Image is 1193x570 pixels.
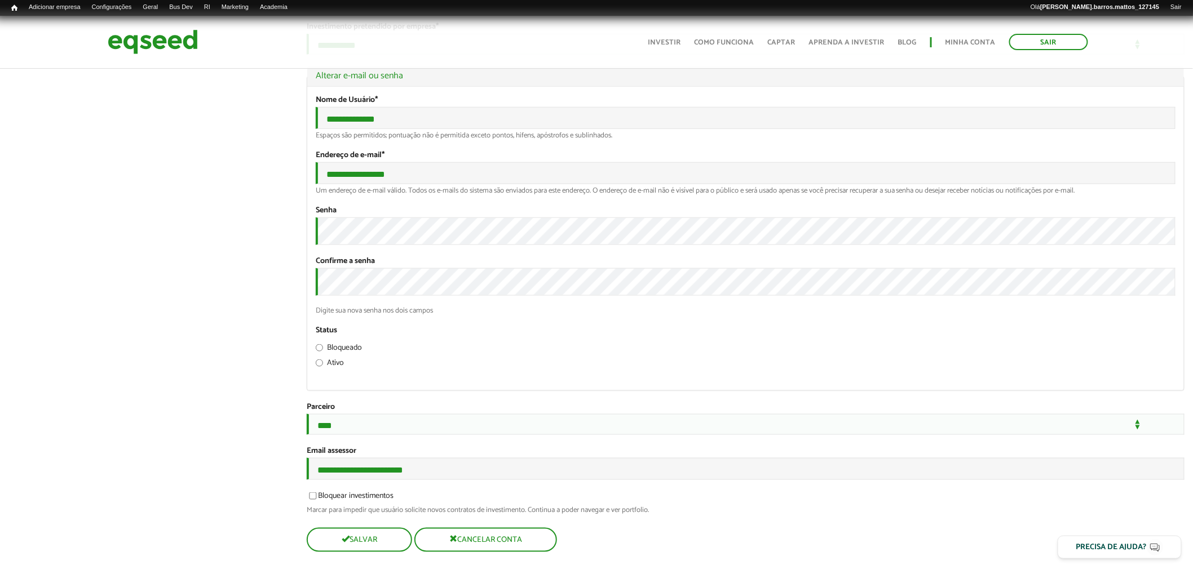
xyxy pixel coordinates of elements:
[216,3,254,12] a: Marketing
[164,3,198,12] a: Bus Dev
[86,3,138,12] a: Configurações
[307,506,1185,514] div: Marcar para impedir que usuário solicite novos contratos de investimento. Continua a poder navega...
[198,3,216,12] a: RI
[648,39,681,46] a: Investir
[316,327,337,335] label: Status
[316,187,1176,194] div: Um endereço de e-mail válido. Todos os e-mails do sistema são enviados para este endereço. O ende...
[108,27,198,57] img: EqSeed
[1009,34,1088,50] a: Sair
[898,39,917,46] a: Blog
[316,152,385,159] label: Endereço de e-mail
[307,492,394,504] label: Bloquear investimentos
[1025,3,1165,12] a: Olá[PERSON_NAME].barros.mattos_127145
[316,359,323,367] input: Ativo
[809,39,885,46] a: Aprenda a investir
[316,132,1176,139] div: Espaços são permitidos; pontuação não é permitida exceto pontos, hifens, apóstrofos e sublinhados.
[307,447,356,455] label: Email assessor
[768,39,796,46] a: Captar
[695,39,754,46] a: Como funciona
[316,344,362,355] label: Bloqueado
[307,528,412,552] button: Salvar
[11,4,17,12] span: Início
[316,96,378,104] label: Nome de Usuário
[316,359,344,371] label: Ativo
[414,528,557,552] button: Cancelar conta
[316,307,1176,314] div: Digite sua nova senha nos dois campos
[316,207,337,215] label: Senha
[316,344,323,351] input: Bloqueado
[137,3,164,12] a: Geral
[1040,3,1159,10] strong: [PERSON_NAME].barros.mattos_127145
[945,39,996,46] a: Minha conta
[382,149,385,162] span: Este campo é obrigatório.
[307,403,335,411] label: Parceiro
[316,72,1176,81] a: Alterar e-mail ou senha
[23,3,86,12] a: Adicionar empresa
[254,3,293,12] a: Academia
[303,492,323,500] input: Bloquear investimentos
[375,93,378,106] span: Este campo é obrigatório.
[6,3,23,14] a: Início
[1165,3,1187,12] a: Sair
[316,257,375,265] label: Confirme a senha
